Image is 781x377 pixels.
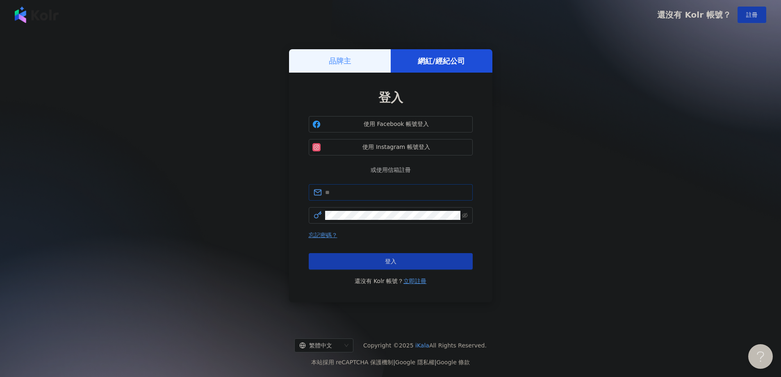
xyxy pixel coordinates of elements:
span: 使用 Facebook 帳號登入 [324,120,469,128]
span: 或使用信箱註冊 [365,165,417,174]
a: 忘記密碼？ [309,232,337,238]
a: Google 隱私權 [395,359,435,366]
h5: 品牌主 [329,56,351,66]
span: eye-invisible [462,212,468,218]
span: | [435,359,437,366]
span: | [393,359,395,366]
span: 註冊 [746,11,758,18]
button: 使用 Facebook 帳號登入 [309,116,473,133]
h5: 網紅/經紀公司 [418,56,465,66]
img: logo [15,7,59,23]
button: 使用 Instagram 帳號登入 [309,139,473,155]
a: iKala [415,342,429,349]
span: 還沒有 Kolr 帳號？ [657,10,731,20]
iframe: Help Scout Beacon - Open [748,344,773,369]
a: Google 條款 [436,359,470,366]
button: 註冊 [738,7,766,23]
a: 立即註冊 [403,278,426,284]
span: 使用 Instagram 帳號登入 [324,143,469,151]
span: 登入 [378,90,403,105]
div: 繁體中文 [299,339,341,352]
span: 登入 [385,258,396,265]
span: Copyright © 2025 All Rights Reserved. [363,340,487,350]
button: 登入 [309,253,473,270]
span: 本站採用 reCAPTCHA 保護機制 [311,357,470,367]
span: 還沒有 Kolr 帳號？ [355,276,427,286]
